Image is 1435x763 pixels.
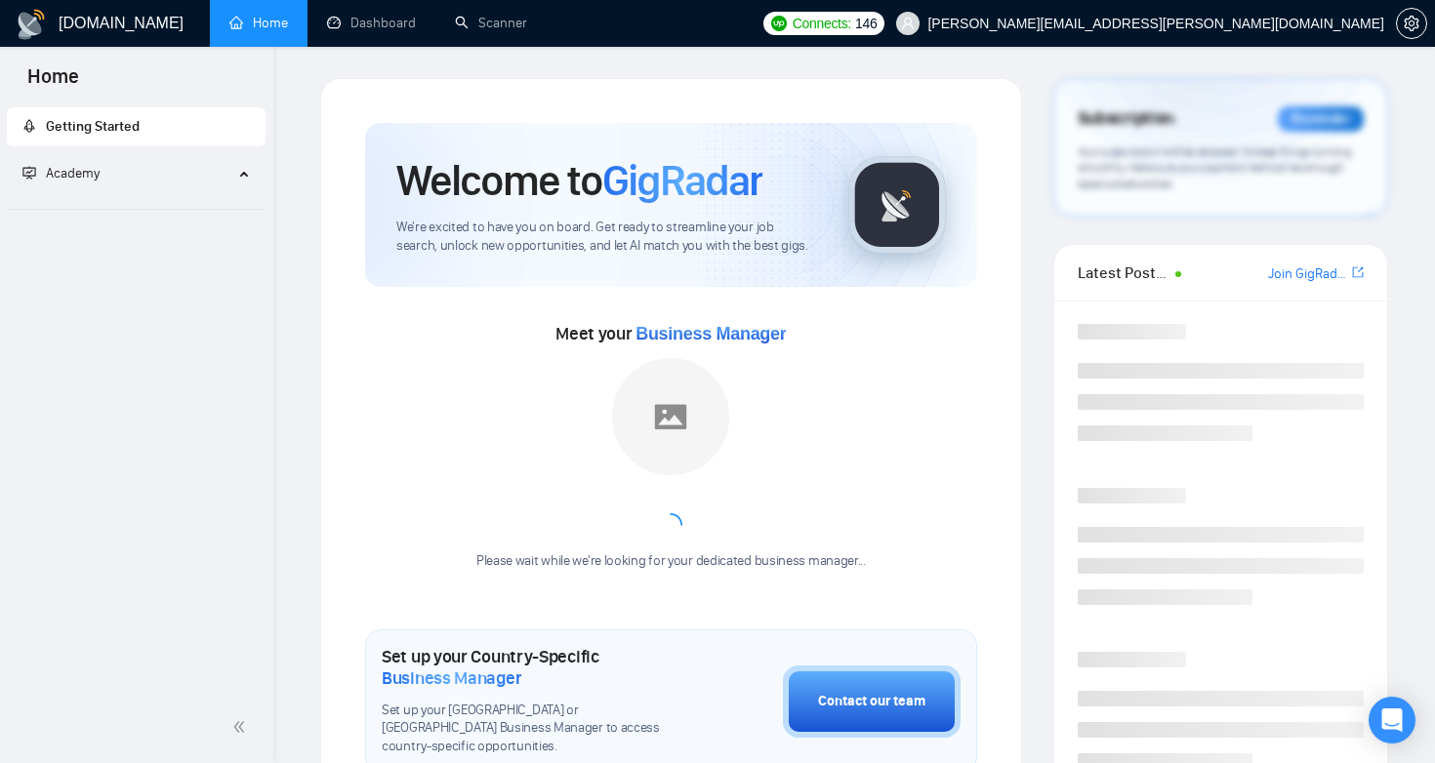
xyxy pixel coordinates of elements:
[1397,16,1426,31] span: setting
[12,62,95,103] span: Home
[848,156,946,254] img: gigradar-logo.png
[1352,264,1364,280] span: export
[1278,106,1364,132] div: Reminder
[602,154,762,207] span: GigRadar
[7,201,266,214] li: Academy Homepage
[396,219,817,256] span: We're excited to have you on board. Get ready to streamline your job search, unlock new opportuni...
[327,15,416,31] a: dashboardDashboard
[382,667,521,689] span: Business Manager
[1369,697,1415,743] div: Open Intercom Messenger
[771,16,787,31] img: upwork-logo.png
[7,107,266,146] li: Getting Started
[22,166,36,180] span: fund-projection-screen
[612,358,729,475] img: placeholder.png
[22,119,36,133] span: rocket
[1268,263,1348,285] a: Join GigRadar Slack Community
[382,646,685,689] h1: Set up your Country-Specific
[635,324,786,343] span: Business Manager
[16,9,47,40] img: logo
[1352,263,1364,282] a: export
[655,510,686,542] span: loading
[1078,261,1170,285] span: Latest Posts from the GigRadar Community
[465,552,878,571] div: Please wait while we're looking for your dedicated business manager...
[382,702,685,757] span: Set up your [GEOGRAPHIC_DATA] or [GEOGRAPHIC_DATA] Business Manager to access country-specific op...
[793,13,851,34] span: Connects:
[1078,144,1352,191] span: Your subscription will be renewed. To keep things running smoothly, make sure your payment method...
[1078,102,1174,136] span: Subscription
[396,154,762,207] h1: Welcome to
[455,15,527,31] a: searchScanner
[22,165,100,181] span: Academy
[783,665,961,738] button: Contact our team
[46,165,100,181] span: Academy
[46,118,140,135] span: Getting Started
[229,15,288,31] a: homeHome
[1396,16,1427,31] a: setting
[555,323,786,344] span: Meet your
[1396,8,1427,39] button: setting
[232,717,252,737] span: double-left
[818,691,925,712] div: Contact our team
[901,17,915,30] span: user
[855,13,877,34] span: 146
